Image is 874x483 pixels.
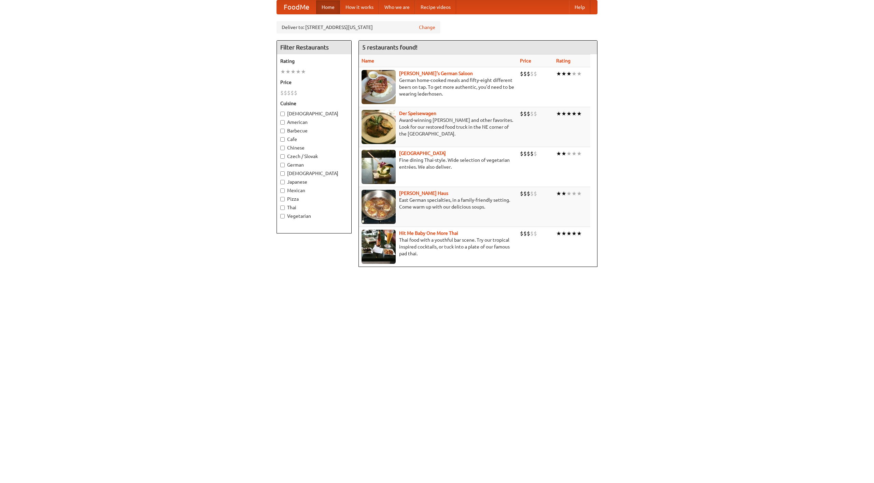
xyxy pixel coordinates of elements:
label: [DEMOGRAPHIC_DATA] [280,170,348,177]
li: ★ [561,110,566,117]
li: ★ [577,70,582,77]
li: ★ [556,190,561,197]
img: esthers.jpg [362,70,396,104]
li: ★ [556,110,561,117]
li: $ [280,89,284,97]
input: Chinese [280,146,285,150]
li: $ [530,190,534,197]
input: Vegetarian [280,214,285,218]
a: [GEOGRAPHIC_DATA] [399,151,446,156]
li: ★ [572,70,577,77]
li: $ [527,70,530,77]
li: ★ [296,68,301,75]
li: ★ [566,230,572,237]
input: Cafe [280,137,285,142]
li: $ [534,110,537,117]
li: $ [294,89,297,97]
li: $ [287,89,291,97]
li: $ [520,230,523,237]
input: Japanese [280,180,285,184]
label: American [280,119,348,126]
label: German [280,161,348,168]
li: $ [530,70,534,77]
input: Pizza [280,197,285,201]
p: Award-winning [PERSON_NAME] and other favorites. Look for our restored food truck in the NE corne... [362,117,514,137]
h4: Filter Restaurants [277,41,351,54]
p: German home-cooked meals and fifty-eight different beers on tap. To get more authentic, you'd nee... [362,77,514,97]
label: Vegetarian [280,213,348,219]
li: $ [534,190,537,197]
a: [PERSON_NAME] Haus [399,190,448,196]
li: $ [520,110,523,117]
label: Czech / Slovak [280,153,348,160]
li: $ [534,70,537,77]
li: $ [291,89,294,97]
a: Price [520,58,531,63]
a: Help [569,0,590,14]
label: Japanese [280,179,348,185]
li: ★ [572,150,577,157]
a: Home [316,0,340,14]
li: ★ [566,190,572,197]
li: $ [523,150,527,157]
a: [PERSON_NAME]'s German Saloon [399,71,473,76]
li: ★ [561,230,566,237]
li: $ [530,230,534,237]
li: $ [523,230,527,237]
li: ★ [556,230,561,237]
li: ★ [577,190,582,197]
li: $ [523,110,527,117]
label: [DEMOGRAPHIC_DATA] [280,110,348,117]
li: ★ [561,70,566,77]
h5: Rating [280,58,348,65]
li: $ [523,190,527,197]
li: ★ [577,110,582,117]
li: $ [527,150,530,157]
a: How it works [340,0,379,14]
p: East German specialties, in a family-friendly setting. Come warm up with our delicious soups. [362,197,514,210]
a: Who we are [379,0,415,14]
li: ★ [556,150,561,157]
li: $ [527,110,530,117]
li: ★ [285,68,291,75]
label: Chinese [280,144,348,151]
img: babythai.jpg [362,230,396,264]
li: ★ [566,110,572,117]
a: Der Speisewagen [399,111,436,116]
li: $ [534,230,537,237]
input: American [280,120,285,125]
a: Hit Me Baby One More Thai [399,230,458,236]
li: ★ [301,68,306,75]
li: ★ [566,150,572,157]
input: German [280,163,285,167]
li: $ [523,70,527,77]
li: $ [520,150,523,157]
h5: Cuisine [280,100,348,107]
li: ★ [561,190,566,197]
label: Cafe [280,136,348,143]
li: ★ [556,70,561,77]
a: Rating [556,58,570,63]
li: ★ [291,68,296,75]
input: Mexican [280,188,285,193]
img: kohlhaus.jpg [362,190,396,224]
label: Thai [280,204,348,211]
li: ★ [577,230,582,237]
li: ★ [572,110,577,117]
p: Thai food with a youthful bar scene. Try our tropical inspired cocktails, or tuck into a plate of... [362,237,514,257]
img: speisewagen.jpg [362,110,396,144]
a: Name [362,58,374,63]
li: $ [527,190,530,197]
li: $ [284,89,287,97]
div: Deliver to: [STREET_ADDRESS][US_STATE] [277,21,440,33]
input: Thai [280,205,285,210]
li: $ [530,110,534,117]
li: ★ [566,70,572,77]
li: $ [520,70,523,77]
li: ★ [577,150,582,157]
label: Mexican [280,187,348,194]
input: [DEMOGRAPHIC_DATA] [280,171,285,176]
